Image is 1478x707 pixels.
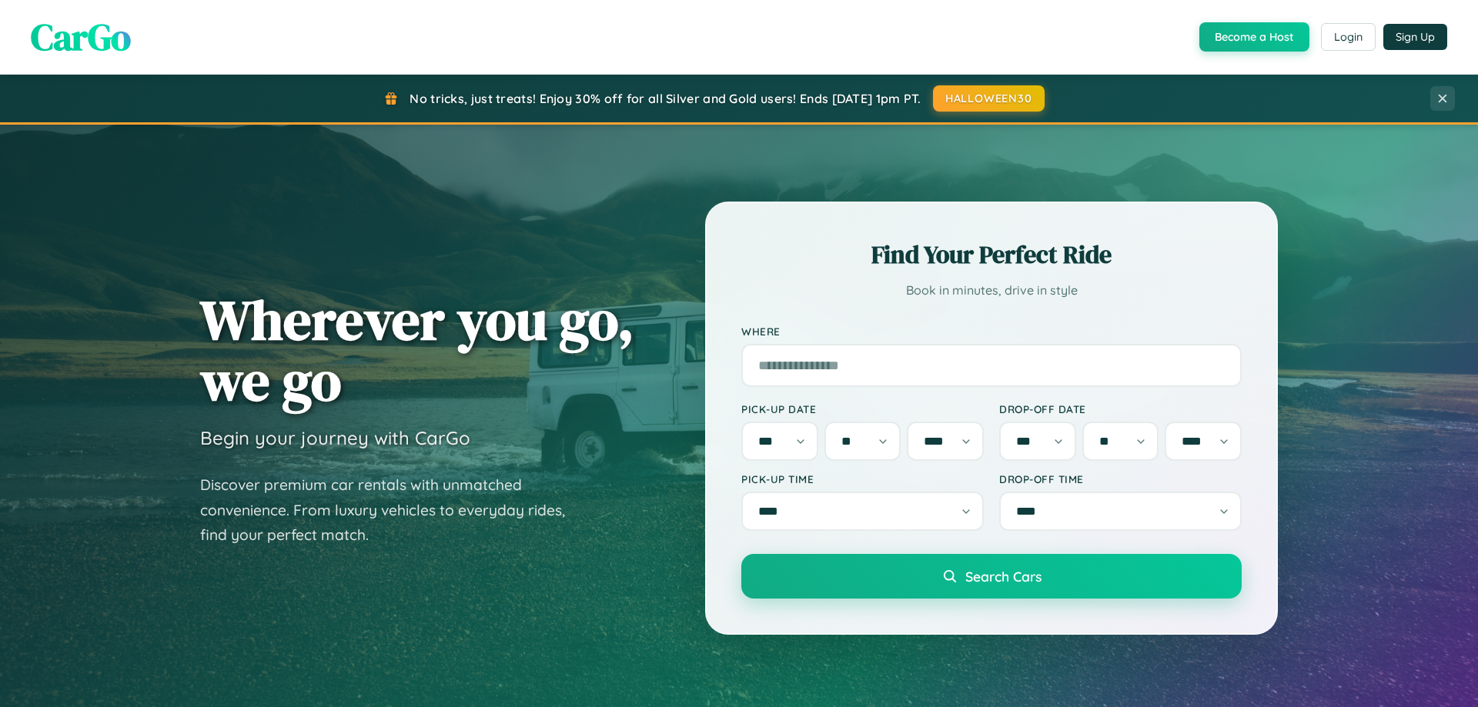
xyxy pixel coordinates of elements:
[1383,24,1447,50] button: Sign Up
[741,325,1242,338] label: Where
[741,279,1242,302] p: Book in minutes, drive in style
[741,238,1242,272] h2: Find Your Perfect Ride
[200,289,634,411] h1: Wherever you go, we go
[31,12,131,62] span: CarGo
[200,426,470,449] h3: Begin your journey with CarGo
[741,472,984,485] label: Pick-up Time
[741,402,984,415] label: Pick-up Date
[410,91,921,106] span: No tricks, just treats! Enjoy 30% off for all Silver and Gold users! Ends [DATE] 1pm PT.
[741,554,1242,599] button: Search Cars
[965,568,1042,585] span: Search Cars
[933,85,1045,112] button: HALLOWEEN30
[999,472,1242,485] label: Drop-off Time
[999,402,1242,415] label: Drop-off Date
[200,472,585,548] p: Discover premium car rentals with unmatched convenience. From luxury vehicles to everyday rides, ...
[1199,22,1309,52] button: Become a Host
[1321,23,1376,51] button: Login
